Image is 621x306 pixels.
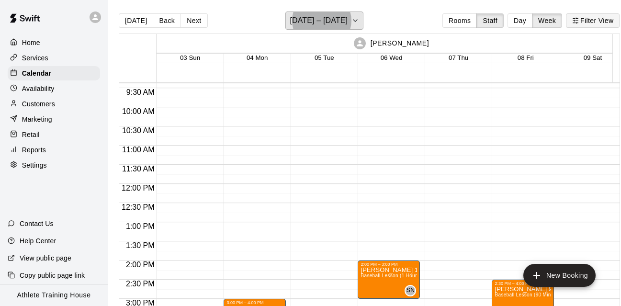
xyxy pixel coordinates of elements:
[226,300,283,305] div: 3:00 PM – 4:00 PM
[22,68,51,78] p: Calendar
[358,261,420,299] div: 2:00 PM – 3:00 PM: james thompson 1 hour with seth
[8,143,100,157] a: Reports
[22,160,47,170] p: Settings
[495,292,610,297] span: Baseball Lesson (90 Min) (Baseball Hitting Cage 1)
[8,35,100,50] a: Home
[120,146,157,154] span: 11:00 AM
[20,253,71,263] p: View public page
[8,127,100,142] a: Retail
[17,290,91,300] p: Athlete Training House
[408,285,416,296] span: Seth Newton
[20,271,85,280] p: Copy public page link
[180,54,200,61] button: 03 Sun
[8,66,100,80] a: Calendar
[8,81,100,96] a: Availability
[8,112,100,126] a: Marketing
[361,262,417,267] div: 2:00 PM – 3:00 PM
[361,273,475,278] span: Baseball Lesson (1 Hour) (Baseball Hitting Cage 1)
[120,165,157,173] span: 11:30 AM
[124,88,157,96] span: 9:30 AM
[124,280,157,288] span: 2:30 PM
[449,54,468,61] button: 07 Thu
[406,286,415,295] span: SN
[584,54,602,61] button: 09 Sat
[8,51,100,65] a: Services
[124,261,157,269] span: 2:00 PM
[315,54,334,61] button: 05 Tue
[124,241,157,249] span: 1:30 PM
[523,264,596,287] button: add
[476,13,504,28] button: Staff
[119,13,153,28] button: [DATE]
[119,203,157,211] span: 12:30 PM
[20,219,54,228] p: Contact Us
[22,145,46,155] p: Reports
[20,236,56,246] p: Help Center
[566,13,620,28] button: Filter View
[495,281,551,286] div: 2:30 PM – 4:00 PM
[247,54,268,61] button: 04 Mon
[22,130,40,139] p: Retail
[442,13,477,28] button: Rooms
[120,107,157,115] span: 10:00 AM
[120,126,157,135] span: 10:30 AM
[22,38,40,47] p: Home
[153,13,181,28] button: Back
[508,13,532,28] button: Day
[8,158,100,172] a: Settings
[119,184,157,192] span: 12:00 PM
[405,285,416,296] div: Seth Newton
[532,13,562,28] button: Week
[290,14,348,27] h6: [DATE] – [DATE]
[22,99,55,109] p: Customers
[22,114,52,124] p: Marketing
[124,222,157,230] span: 1:00 PM
[518,54,534,61] button: 08 Fri
[181,13,207,28] button: Next
[381,54,403,61] button: 06 Wed
[8,97,100,111] a: Customers
[22,84,55,93] p: Availability
[285,11,363,30] button: [DATE] – [DATE]
[371,38,429,48] p: [PERSON_NAME]
[22,53,48,63] p: Services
